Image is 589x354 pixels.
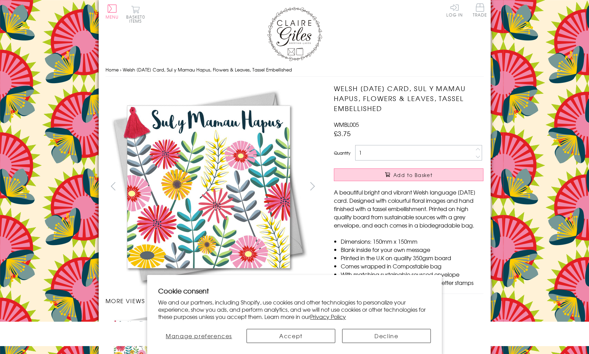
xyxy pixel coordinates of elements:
button: Manage preferences [158,329,240,343]
li: Comes wrapped in Compostable bag [341,262,483,270]
a: Log In [446,3,463,17]
p: A beautiful bright and vibrant Welsh language [DATE] card. Designed with colourful floral images ... [334,188,483,229]
a: Trade [473,3,487,18]
li: With matching sustainable sourced envelope [341,270,483,278]
button: Add to Basket [334,168,483,181]
li: Blank inside for your own message [341,245,483,254]
a: Home [106,66,119,73]
button: Accept [247,329,335,343]
img: Claire Giles Greetings Cards [267,7,322,61]
li: Dimensions: 150mm x 150mm [341,237,483,245]
span: Menu [106,14,119,20]
p: We and our partners, including Shopify, use cookies and other technologies to personalize your ex... [158,299,431,320]
label: Quantity [334,150,350,156]
span: Manage preferences [166,332,232,340]
span: £3.75 [334,129,351,138]
button: prev [106,178,121,194]
li: Printed in the U.K on quality 350gsm board [341,254,483,262]
button: Basket0 items [126,5,145,23]
button: Decline [342,329,431,343]
span: Trade [473,3,487,17]
button: Menu [106,4,119,19]
h1: Welsh [DATE] Card, Sul y Mamau Hapus, Flowers & Leaves, Tassel Embellished [334,84,483,113]
img: Welsh Mother's Day Card, Sul y Mamau Hapus, Flowers & Leaves, Tassel Embellished [320,84,526,290]
h3: More views [106,297,320,305]
a: Privacy Policy [310,312,346,321]
h2: Cookie consent [158,286,431,296]
span: WMBL005 [334,120,359,129]
img: Welsh Mother's Day Card, Sul y Mamau Hapus, Flowers & Leaves, Tassel Embellished [105,84,312,290]
span: 0 items [129,14,145,24]
nav: breadcrumbs [106,63,484,77]
span: › [120,66,121,73]
button: next [305,178,320,194]
span: Add to Basket [393,172,433,178]
span: Welsh [DATE] Card, Sul y Mamau Hapus, Flowers & Leaves, Tassel Embellished [123,66,292,73]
